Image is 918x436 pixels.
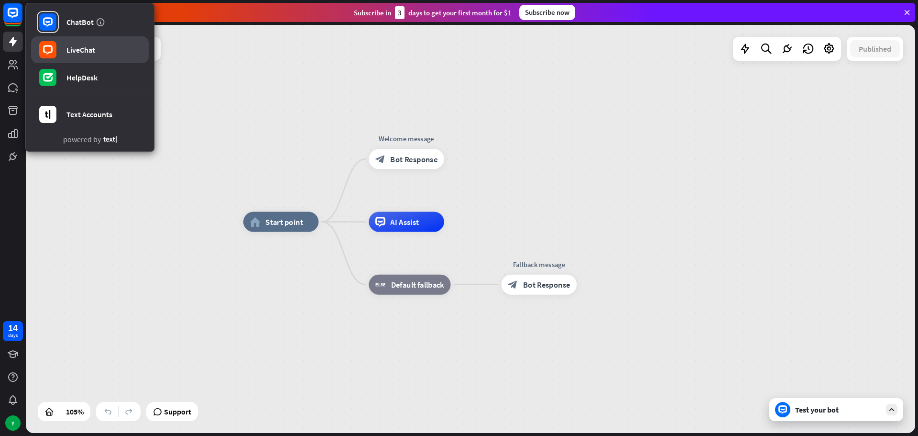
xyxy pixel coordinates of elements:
button: Open LiveChat chat widget [8,4,36,33]
i: block_bot_response [508,279,518,290]
span: Default fallback [391,279,444,290]
span: Bot Response [391,154,438,164]
div: Fallback message [494,259,584,269]
div: days [8,332,18,339]
i: home_2 [250,217,261,227]
div: 3 [395,6,404,19]
a: 14 days [3,321,23,341]
span: Bot Response [523,279,570,290]
div: Subscribe now [519,5,575,20]
span: AI Assist [391,217,419,227]
div: Welcome message [361,134,452,144]
span: Start point [265,217,303,227]
div: 14 [8,324,18,332]
div: 105% [63,404,87,419]
i: block_fallback [375,279,386,290]
span: Support [164,404,191,419]
div: Subscribe in days to get your first month for $1 [354,6,512,19]
i: block_bot_response [375,154,385,164]
button: Published [850,40,900,57]
div: Y [5,415,21,431]
div: Test your bot [795,405,881,414]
